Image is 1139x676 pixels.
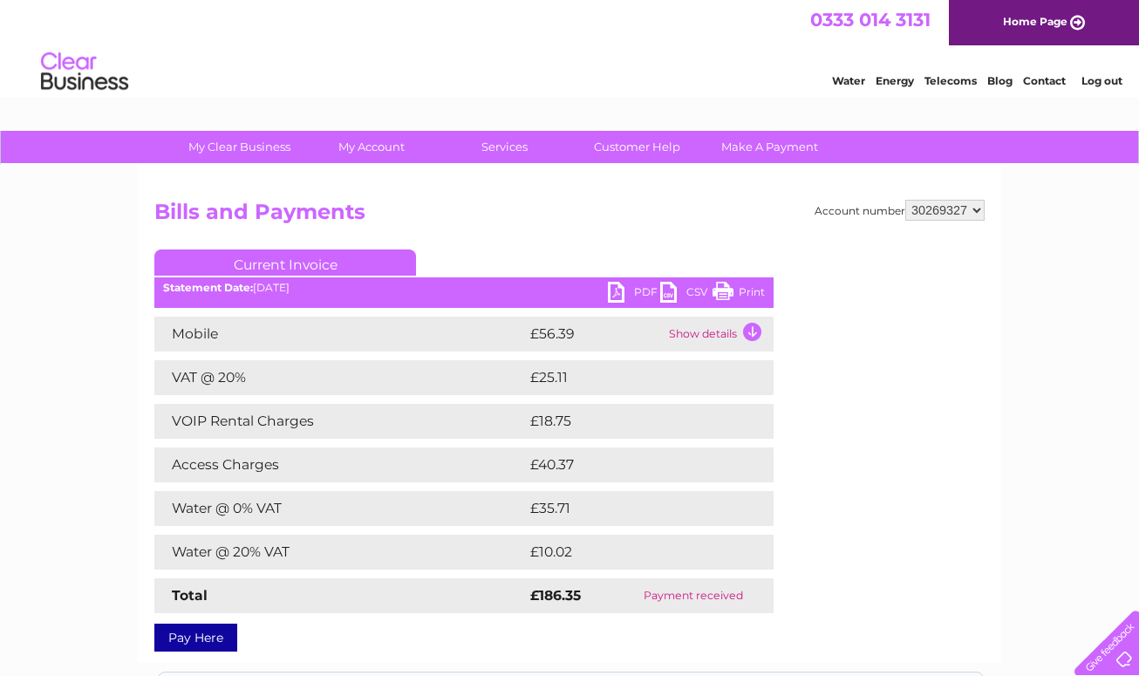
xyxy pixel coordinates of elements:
[40,45,129,99] img: logo.png
[665,317,774,352] td: Show details
[300,131,444,163] a: My Account
[154,360,526,395] td: VAT @ 20%
[154,282,774,294] div: [DATE]
[159,10,983,85] div: Clear Business is a trading name of Verastar Limited (registered in [GEOGRAPHIC_DATA] No. 3667643...
[924,74,977,87] a: Telecoms
[154,249,416,276] a: Current Invoice
[154,447,526,482] td: Access Charges
[810,9,931,31] a: 0333 014 3131
[163,281,253,294] b: Statement Date:
[172,587,208,604] strong: Total
[154,535,526,570] td: Water @ 20% VAT
[526,317,665,352] td: £56.39
[526,404,737,439] td: £18.75
[698,131,842,163] a: Make A Payment
[614,578,774,613] td: Payment received
[530,587,581,604] strong: £186.35
[565,131,709,163] a: Customer Help
[987,74,1013,87] a: Blog
[713,282,765,307] a: Print
[526,535,737,570] td: £10.02
[526,360,734,395] td: £25.11
[154,404,526,439] td: VOIP Rental Charges
[526,447,738,482] td: £40.37
[154,317,526,352] td: Mobile
[1081,74,1122,87] a: Log out
[526,491,736,526] td: £35.71
[832,74,865,87] a: Water
[154,491,526,526] td: Water @ 0% VAT
[1023,74,1066,87] a: Contact
[154,624,237,652] a: Pay Here
[154,200,985,233] h2: Bills and Payments
[876,74,914,87] a: Energy
[608,282,660,307] a: PDF
[167,131,311,163] a: My Clear Business
[660,282,713,307] a: CSV
[815,200,985,221] div: Account number
[433,131,576,163] a: Services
